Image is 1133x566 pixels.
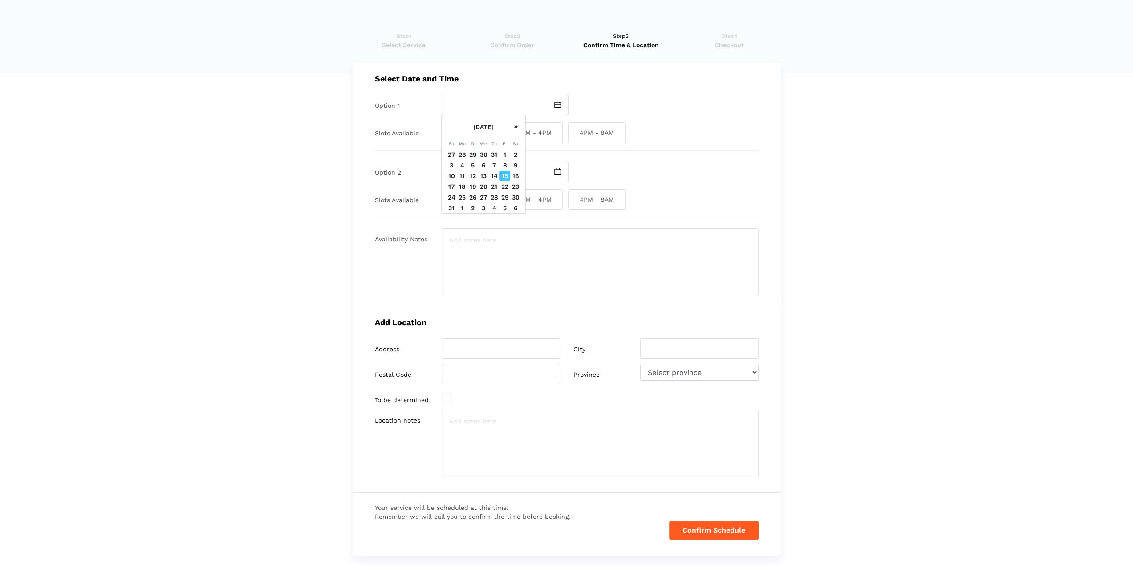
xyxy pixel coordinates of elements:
[505,122,563,143] span: 12PM - 4PM
[489,181,499,192] td: 21
[375,236,427,243] label: Availability Notes
[375,318,759,327] h5: Add Location
[478,181,489,192] td: 20
[678,32,781,49] a: Step4
[467,203,478,213] td: 2
[446,149,457,160] td: 27
[353,41,455,49] span: Select Service
[375,130,419,137] label: Slots Available
[461,32,564,49] a: Step2
[446,138,457,149] th: Su
[510,181,521,192] td: 23
[457,149,467,160] td: 28
[467,138,478,149] th: Tu
[446,192,457,203] td: 24
[510,138,521,149] th: Sa
[478,203,489,213] td: 3
[375,346,399,353] label: Address
[478,138,489,149] th: We
[478,149,489,160] td: 30
[510,192,521,203] td: 30
[446,203,457,213] td: 31
[499,149,510,160] td: 1
[669,521,759,540] button: Confirm Schedule
[489,138,499,149] th: Th
[457,181,467,192] td: 18
[478,171,489,181] td: 13
[375,503,570,521] span: Your service will be scheduled at this time. Remember we will call you to confirm the time before...
[467,192,478,203] td: 26
[489,192,499,203] td: 28
[569,41,672,49] span: Confirm Time & Location
[353,32,455,49] a: Step1
[457,171,467,181] td: 11
[457,138,467,149] th: Mo
[499,138,510,149] th: Fr
[467,149,478,160] td: 29
[457,203,467,213] td: 1
[510,115,521,138] th: »
[499,160,510,171] td: 8
[446,160,457,171] td: 3
[446,171,457,181] td: 10
[573,371,600,379] label: Province
[568,189,626,210] span: 4PM - 8AM
[467,160,478,171] td: 5
[461,41,564,49] span: Confirm Order
[569,32,672,49] a: Step3
[489,203,499,213] td: 4
[478,192,489,203] td: 27
[510,203,521,213] td: 6
[510,149,521,160] td: 2
[457,160,467,171] td: 4
[457,192,467,203] td: 25
[457,115,510,138] th: [DATE]
[375,169,401,176] label: Option 2
[446,181,457,192] td: 17
[489,160,499,171] td: 7
[499,203,510,213] td: 5
[678,41,781,49] span: Checkout
[499,192,510,203] td: 29
[467,181,478,192] td: 19
[510,160,521,171] td: 9
[478,160,489,171] td: 6
[375,196,419,204] label: Slots Available
[489,149,499,160] td: 31
[375,371,411,379] label: Postal Code
[568,122,626,143] span: 4PM - 8AM
[467,171,478,181] td: 12
[499,171,510,181] td: 15
[375,417,420,424] label: Location notes
[489,171,499,181] td: 14
[505,189,563,210] span: 12PM - 4PM
[375,74,759,83] h5: Select Date and Time
[375,102,400,110] label: Option 1
[510,171,521,181] td: 16
[375,396,429,404] label: To be determined
[499,181,510,192] td: 22
[573,346,585,353] label: City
